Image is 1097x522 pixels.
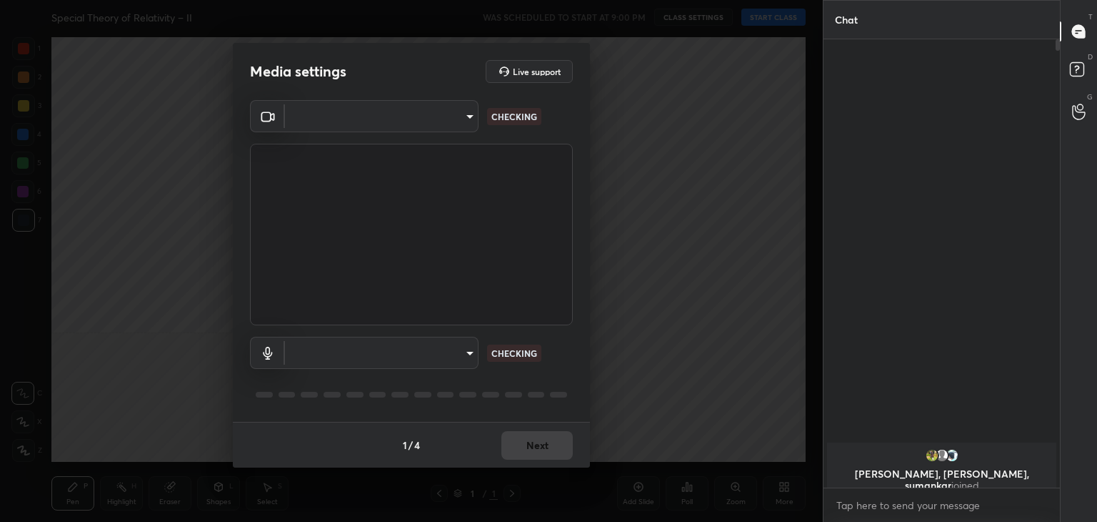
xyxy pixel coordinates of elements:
[285,100,479,132] div: ​
[823,1,869,39] p: Chat
[250,62,346,81] h2: Media settings
[414,438,420,453] h4: 4
[1088,11,1093,22] p: T
[1088,51,1093,62] p: D
[836,468,1048,491] p: [PERSON_NAME], [PERSON_NAME], sumankar
[403,438,407,453] h4: 1
[513,67,561,76] h5: Live support
[409,438,413,453] h4: /
[1087,92,1093,102] p: G
[925,448,939,463] img: 4d25eee297ba45ad9c4fd6406eb4518f.jpg
[945,448,959,463] img: 7e9615188b8f4f83b374ca1d0ddd5c9d.61161670_3
[491,347,537,360] p: CHECKING
[491,110,537,123] p: CHECKING
[935,448,949,463] img: default.png
[285,337,479,369] div: ​
[951,478,979,492] span: joined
